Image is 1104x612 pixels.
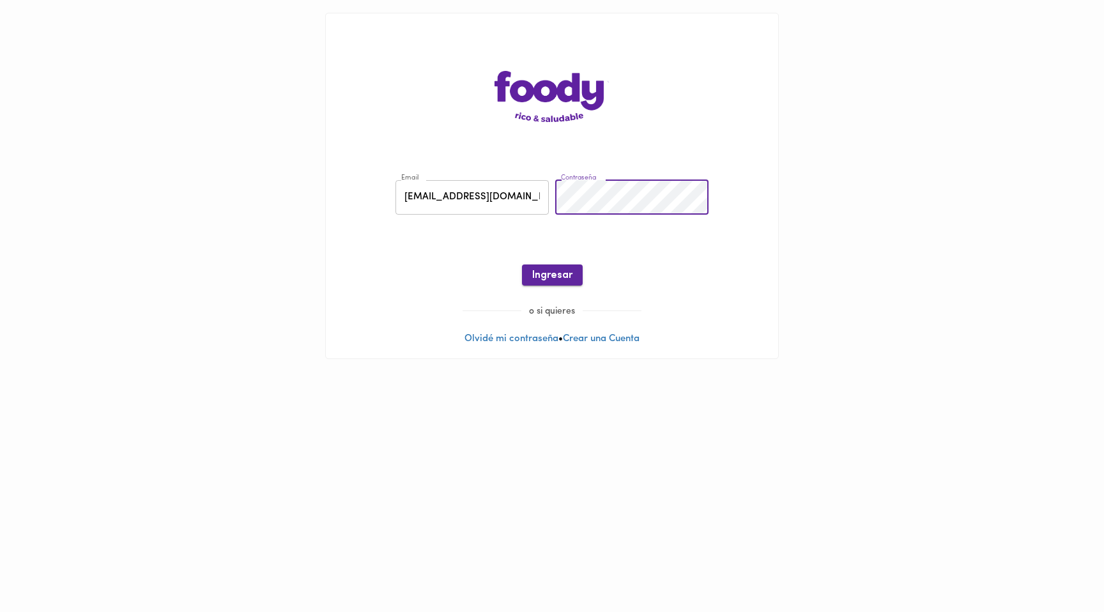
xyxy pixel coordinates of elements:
span: Ingresar [532,270,572,282]
iframe: Messagebird Livechat Widget [1030,538,1091,599]
button: Ingresar [522,264,583,286]
a: Crear una Cuenta [563,334,640,344]
div: • [326,13,778,358]
span: o si quieres [521,307,583,316]
input: pepitoperez@gmail.com [395,180,549,215]
img: logo-main-page.png [494,71,609,122]
a: Olvidé mi contraseña [464,334,558,344]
